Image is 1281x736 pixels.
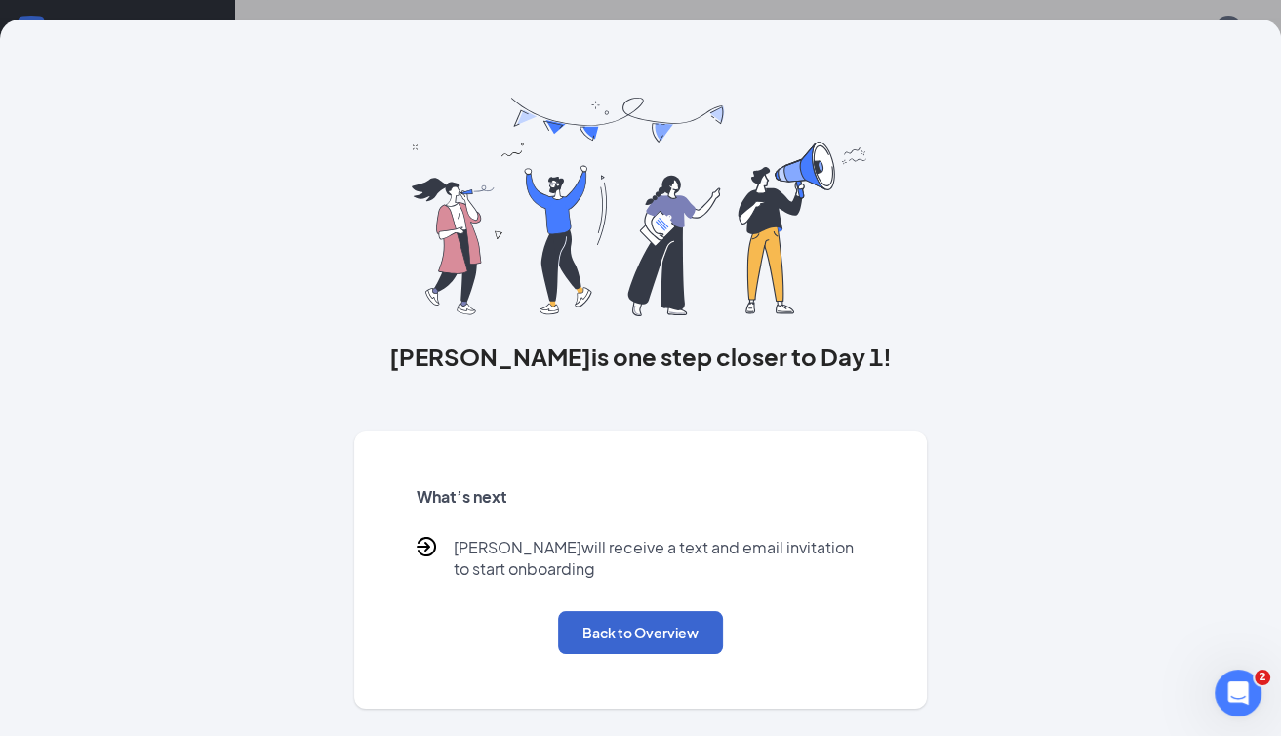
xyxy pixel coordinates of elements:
[1255,670,1270,685] span: 2
[417,486,864,508] h5: What’s next
[1215,670,1261,716] iframe: Intercom live chat
[412,98,869,316] img: you are all set
[558,611,723,654] button: Back to Overview
[454,537,864,580] p: [PERSON_NAME] will receive a text and email invitation to start onboarding
[354,340,927,373] h3: [PERSON_NAME] is one step closer to Day 1!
